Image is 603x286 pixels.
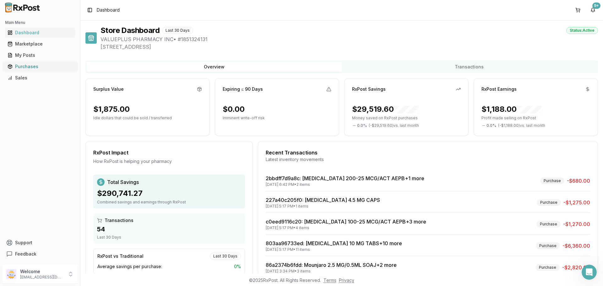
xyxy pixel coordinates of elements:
[266,204,380,209] div: [DATE] 5:17 PM • 1 items
[5,27,75,38] a: Dashboard
[563,220,590,228] span: -$1,270.00
[369,123,419,128] span: ( - $29,519.60 ) vs. last month
[540,177,564,184] div: Purchase
[5,20,75,25] h2: Main Menu
[535,264,560,271] div: Purchase
[210,253,241,260] div: Last 30 Days
[223,116,331,121] p: Imminent write-off risk
[339,278,354,283] a: Privacy
[582,265,597,280] iframe: Intercom live chat
[537,199,561,206] div: Purchase
[266,197,380,203] a: 227a40c205f0: [MEDICAL_DATA] 4.5 MG CAPS
[97,200,241,205] div: Combined savings and earnings through RxPost
[20,268,64,275] p: Welcome
[105,217,133,224] span: Transactions
[97,7,120,13] nav: breadcrumb
[100,43,598,51] span: [STREET_ADDRESS]
[5,38,75,50] a: Marketplace
[15,251,36,257] span: Feedback
[3,28,78,38] button: Dashboard
[266,156,590,163] div: Latest inventory movements
[93,86,124,92] div: Surplus Value
[266,219,426,225] a: c0eed9116c20: [MEDICAL_DATA] 100-25 MCG/ACT AEPB+3 more
[5,61,75,72] a: Purchases
[3,39,78,49] button: Marketplace
[3,62,78,72] button: Purchases
[3,73,78,83] button: Sales
[8,52,73,58] div: My Posts
[266,262,397,268] a: 86a2374b6fdd: Mounjaro 2.5 MG/0.5ML SOAJ+2 more
[498,123,545,128] span: ( - $1,188.00 ) vs. last month
[8,63,73,70] div: Purchases
[6,269,16,279] img: User avatar
[97,225,241,234] div: 54
[352,86,386,92] div: RxPost Savings
[352,116,461,121] p: Money saved on RxPost purchases
[223,104,245,114] div: $0.00
[3,248,78,260] button: Feedback
[100,35,598,43] span: VALUEPLUS PHARMACY INC • # 1851324131
[266,247,402,252] div: [DATE] 5:17 PM • 11 items
[8,41,73,47] div: Marketplace
[588,5,598,15] button: 9+
[87,62,342,72] button: Overview
[3,237,78,248] button: Support
[563,199,590,206] span: -$1,275.00
[352,104,419,114] div: $29,519.60
[566,27,598,34] div: Status: Active
[266,240,402,246] a: 803aa96733ed: [MEDICAL_DATA] 10 MG TABS+10 more
[97,253,144,259] div: RxPost vs Traditional
[162,27,193,34] div: Last 30 Days
[20,275,64,280] p: [EMAIL_ADDRESS][DOMAIN_NAME]
[93,149,245,156] div: RxPost Impact
[8,30,73,36] div: Dashboard
[562,242,590,250] span: -$6,360.00
[97,235,241,240] div: Last 30 Days
[536,221,561,228] div: Purchase
[3,50,78,60] button: My Posts
[536,242,560,249] div: Purchase
[100,25,160,35] h1: Store Dashboard
[5,50,75,61] a: My Posts
[223,86,263,92] div: Expiring ≤ 90 Days
[93,104,130,114] div: $1,875.00
[97,263,162,270] span: Average savings per purchase:
[592,3,600,9] div: 9+
[266,175,424,181] a: 2bbdff7d9a8c: [MEDICAL_DATA] 200-25 MCG/ACT AEPB+1 more
[481,104,542,114] div: $1,188.00
[97,188,241,198] div: $290,741.27
[567,177,590,185] span: -$680.00
[486,123,496,128] span: 0.0 %
[266,225,426,230] div: [DATE] 5:17 PM • 4 items
[342,62,597,72] button: Transactions
[234,263,241,270] span: 0 %
[357,123,367,128] span: 0.0 %
[481,116,590,121] p: Profit made selling on RxPost
[323,278,336,283] a: Terms
[562,264,590,271] span: -$2,820.00
[481,86,517,92] div: RxPost Earnings
[93,116,202,121] p: Idle dollars that could be sold / transferred
[266,269,397,274] div: [DATE] 3:34 PM • 3 items
[3,3,43,13] img: RxPost Logo
[93,158,245,165] div: How RxPost is helping your pharmacy
[266,149,590,156] div: Recent Transactions
[8,75,73,81] div: Sales
[266,182,424,187] div: [DATE] 6:42 PM • 2 items
[5,72,75,84] a: Sales
[107,178,139,186] span: Total Savings
[97,7,120,13] span: Dashboard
